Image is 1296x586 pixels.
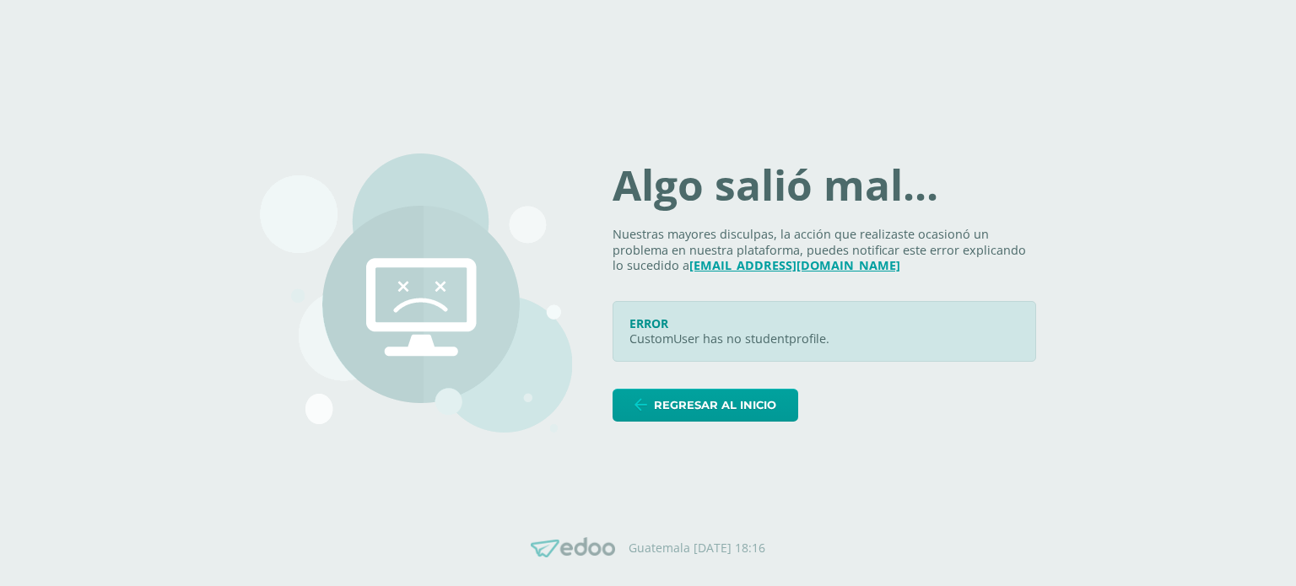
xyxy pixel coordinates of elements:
[629,540,765,556] p: Guatemala [DATE] 18:16
[260,153,572,433] img: 500.png
[531,537,615,558] img: Edoo
[689,257,900,273] a: [EMAIL_ADDRESS][DOMAIN_NAME]
[629,315,668,331] span: ERROR
[613,389,798,422] a: Regresar al inicio
[613,227,1036,274] p: Nuestras mayores disculpas, la acción que realizaste ocasionó un problema en nuestra plataforma, ...
[654,390,776,421] span: Regresar al inicio
[613,164,1036,207] h1: Algo salió mal...
[629,331,1019,347] p: CustomUser has no studentprofile.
